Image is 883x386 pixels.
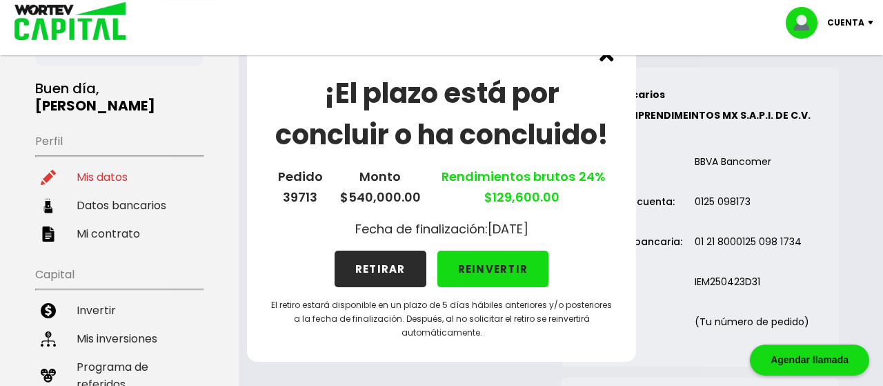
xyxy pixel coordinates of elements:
p: Pedido 39713 [278,166,323,208]
h1: ¡El plazo está por concluir o ha concluido! [269,73,614,155]
p: Monto $540,000.00 [340,166,421,208]
p: El retiro estará disponible en un plazo de 5 días hábiles anteriores y/o posteriores a la fecha d... [269,298,614,340]
p: Fecha de finalización: [DATE] [355,219,528,240]
button: RETIRAR [335,251,426,287]
img: icon-down [864,21,883,25]
div: Agendar llamada [750,345,869,376]
img: profile-image [786,7,827,39]
button: REINVERTIR [437,251,549,287]
a: Rendimientos brutos $129,600.00 [438,168,606,206]
p: Cuenta [827,12,864,33]
span: 24% [575,168,606,185]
